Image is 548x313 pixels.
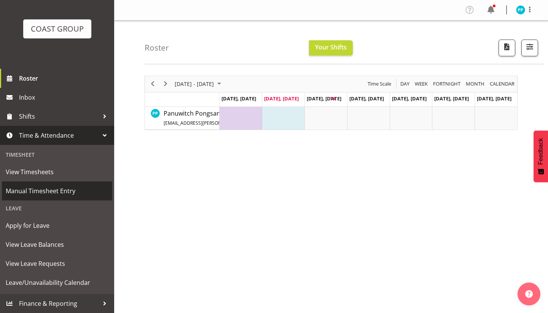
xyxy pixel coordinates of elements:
[2,254,112,273] a: View Leave Requests
[2,273,112,292] a: Leave/Unavailability Calendar
[309,40,353,56] button: Your Shifts
[6,185,108,197] span: Manual Timesheet Entry
[19,111,99,122] span: Shifts
[537,138,544,165] span: Feedback
[145,76,518,130] div: Timeline Week of September 23, 2025
[6,166,108,178] span: View Timesheets
[2,235,112,254] a: View Leave Balances
[6,220,108,231] span: Apply for Leave
[525,290,533,298] img: help-xxl-2.png
[2,216,112,235] a: Apply for Leave
[499,40,515,56] button: Download a PDF of the roster according to the set date range.
[19,92,110,103] span: Inbox
[521,40,538,56] button: Filter Shifts
[315,43,347,51] span: Your Shifts
[19,73,110,84] span: Roster
[2,200,112,216] div: Leave
[516,5,525,14] img: panuwitch-pongsanusorn8681.jpg
[534,130,548,182] button: Feedback - Show survey
[145,43,169,52] h4: Roster
[2,181,112,200] a: Manual Timesheet Entry
[2,162,112,181] a: View Timesheets
[2,147,112,162] div: Timesheet
[31,23,84,35] div: COAST GROUP
[6,277,108,288] span: Leave/Unavailability Calendar
[6,239,108,250] span: View Leave Balances
[19,130,99,141] span: Time & Attendance
[19,298,99,309] span: Finance & Reporting
[6,258,108,269] span: View Leave Requests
